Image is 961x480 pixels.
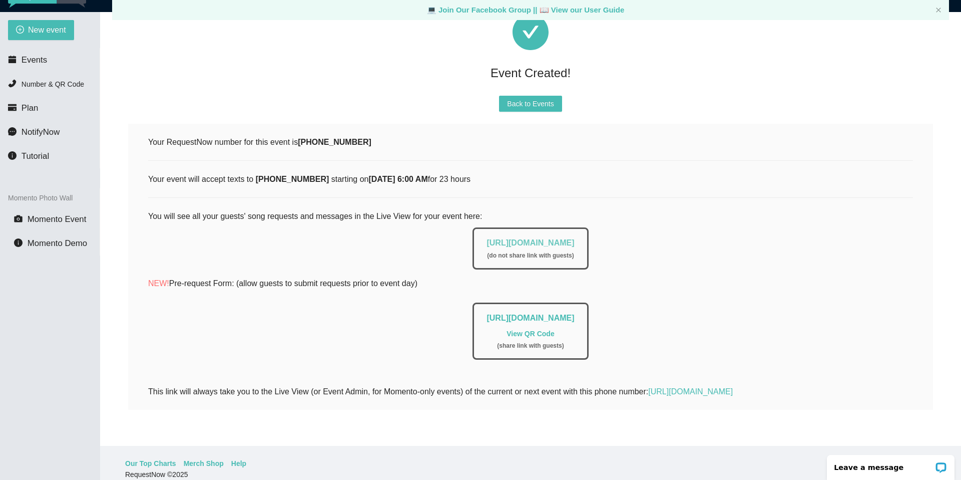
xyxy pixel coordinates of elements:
[8,79,17,88] span: phone
[427,6,540,14] a: laptop Join Our Facebook Group ||
[22,103,39,113] span: Plan
[28,214,87,224] span: Momento Event
[487,341,574,351] div: ( share link with guests )
[14,238,23,247] span: info-circle
[8,151,17,160] span: info-circle
[935,7,941,13] span: close
[540,6,549,14] span: laptop
[427,6,436,14] span: laptop
[128,62,933,84] div: Event Created!
[540,6,625,14] a: laptop View our User Guide
[487,251,574,261] div: ( do not share link with guests )
[148,210,913,372] div: You will see all your guests' song requests and messages in the Live View for your event here:
[368,175,427,183] b: [DATE] 6:00 AM
[513,14,549,50] span: check-circle
[148,277,913,290] p: Pre-request Form: (allow guests to submit requests prior to event day)
[125,469,933,480] div: RequestNow © 2025
[22,55,47,65] span: Events
[487,314,574,322] a: [URL][DOMAIN_NAME]
[22,127,60,137] span: NotifyNow
[507,330,554,338] a: View QR Code
[148,279,169,288] span: NEW!
[8,20,74,40] button: plus-circleNew event
[148,173,913,185] div: Your event will accept texts to starting on for 23 hours
[487,238,574,247] a: [URL][DOMAIN_NAME]
[648,387,733,396] a: [URL][DOMAIN_NAME]
[184,458,224,469] a: Merch Shop
[935,7,941,14] button: close
[28,238,87,248] span: Momento Demo
[8,127,17,136] span: message
[8,55,17,64] span: calendar
[14,214,23,223] span: camera
[28,24,66,36] span: New event
[298,138,371,146] b: [PHONE_NUMBER]
[507,98,554,109] span: Back to Events
[16,26,24,35] span: plus-circle
[148,385,913,398] div: This link will always take you to the Live View (or Event Admin, for Momento-only events) of the ...
[22,151,49,161] span: Tutorial
[820,448,961,480] iframe: LiveChat chat widget
[256,175,329,183] b: [PHONE_NUMBER]
[499,96,562,112] button: Back to Events
[8,103,17,112] span: credit-card
[148,138,371,146] span: Your RequestNow number for this event is
[125,458,176,469] a: Our Top Charts
[22,80,84,88] span: Number & QR Code
[231,458,246,469] a: Help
